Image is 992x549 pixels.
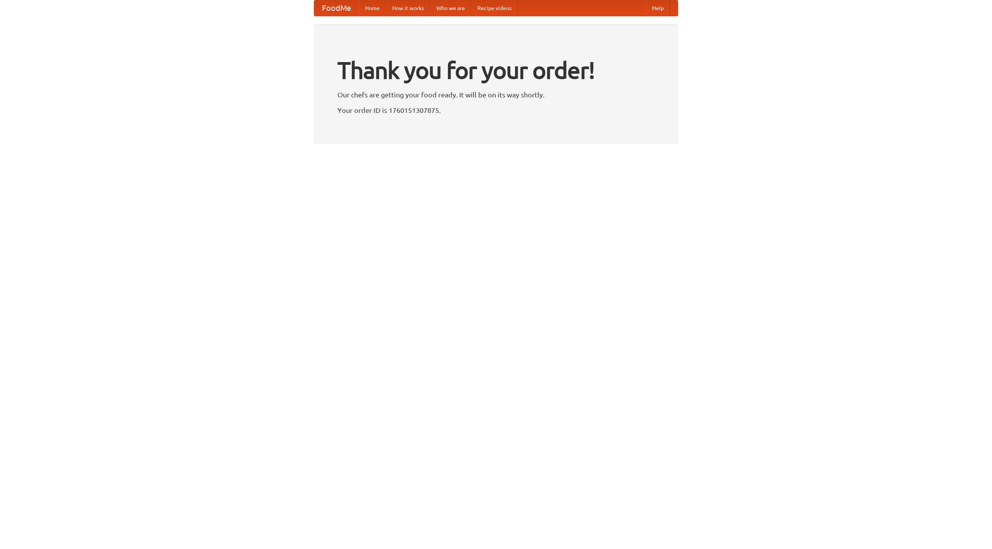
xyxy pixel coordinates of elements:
a: Who we are [430,0,471,16]
a: Recipe videos [471,0,518,16]
a: Help [646,0,670,16]
a: FoodMe [314,0,359,16]
p: Our chefs are getting your food ready. It will be on its way shortly. [338,89,654,100]
h1: Thank you for your order! [338,52,654,89]
a: How it works [386,0,430,16]
a: Home [359,0,386,16]
p: Your order ID is 1760151307875. [338,104,654,116]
